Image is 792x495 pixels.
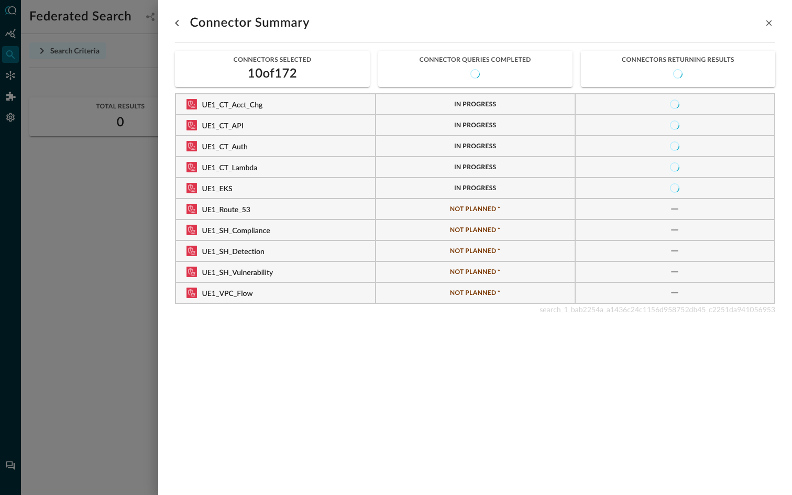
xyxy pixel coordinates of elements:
span: UE1_SH_Compliance [202,227,270,235]
span: UE1_SH_Vulnerability [202,269,273,277]
span: UE1_SH_Detection [202,248,264,256]
span: The search criteria exclude all the data that would be returned by this connector. [450,268,500,276]
span: Connector Queries Completed [420,56,531,63]
span: The search criteria exclude all the data that would be returned by this connector. [450,205,500,213]
svg: Amazon Security Lake [186,141,197,151]
button: go back [169,15,185,31]
span: In Progress [454,163,497,171]
span: In Progress [454,122,497,129]
span: The search criteria exclude all the data that would be returned by this connector. [450,226,500,234]
span: UE1_Route_53 [202,206,250,214]
span: In Progress [454,101,497,108]
h2: 10 of 172 [248,65,297,82]
span: Connectors Returning Results [622,56,734,63]
svg: Amazon Security Lake [186,162,197,172]
span: In Progress [454,142,497,150]
h1: Connector Summary [190,15,310,31]
span: UE1_CT_Lambda [202,164,257,172]
span: The search criteria exclude all the data that would be returned by this connector. [450,289,500,296]
svg: Amazon Security Lake [186,99,197,109]
button: close-drawer [763,17,775,29]
svg: Amazon Security Lake [186,183,197,193]
svg: Amazon Security Lake [186,246,197,256]
svg: Amazon Security Lake [186,288,197,298]
svg: Amazon Security Lake [186,267,197,277]
span: Connectors Selected [234,56,312,63]
svg: Amazon Security Lake [186,204,197,214]
span: UE1_CT_Acct_Chg [202,102,262,109]
span: UE1_EKS [202,185,232,193]
svg: Amazon Security Lake [186,120,197,130]
svg: Amazon Security Lake [186,225,197,235]
span: search_1_bab2254a_a1436c24c1156d958752db45_c2251da941056953 [540,305,775,314]
span: UE1_CT_Auth [202,144,247,151]
span: In Progress [454,184,497,192]
span: The search criteria exclude all the data that would be returned by this connector. [450,247,500,255]
span: UE1_VPC_Flow [202,290,252,298]
span: UE1_CT_API [202,123,243,130]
